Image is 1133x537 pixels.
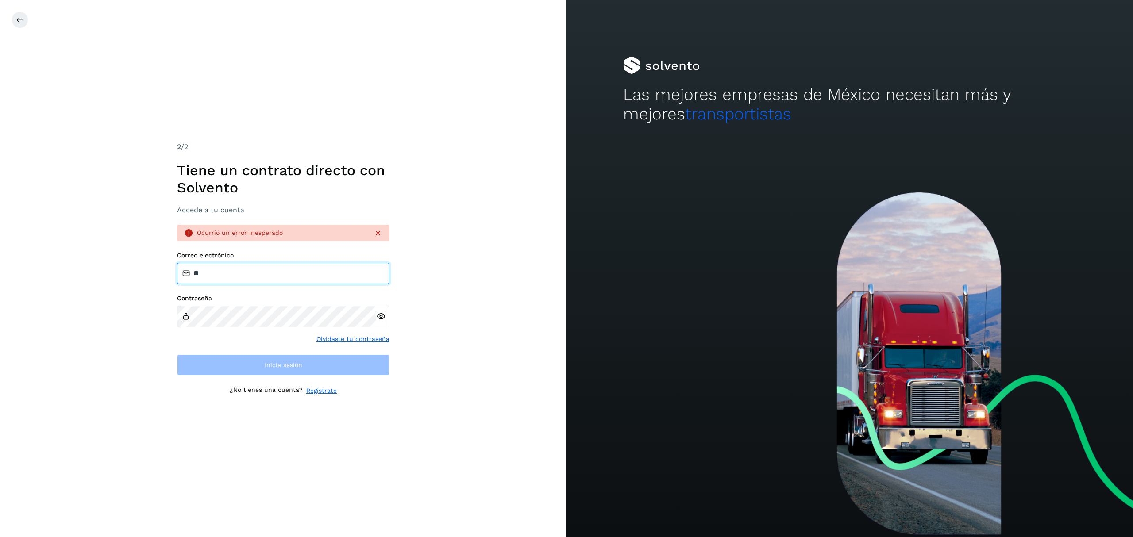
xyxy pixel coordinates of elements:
[177,206,389,214] h3: Accede a tu cuenta
[177,162,389,196] h1: Tiene un contrato directo con Solvento
[623,85,1076,124] h2: Las mejores empresas de México necesitan más y mejores
[316,334,389,344] a: Olvidaste tu contraseña
[306,386,337,395] a: Regístrate
[230,386,303,395] p: ¿No tienes una cuenta?
[177,295,389,302] label: Contraseña
[177,142,389,152] div: /2
[177,142,181,151] span: 2
[177,252,389,259] label: Correo electrónico
[265,362,302,368] span: Inicia sesión
[197,228,366,238] div: Ocurrió un error inesperado
[177,354,389,376] button: Inicia sesión
[685,104,791,123] span: transportistas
